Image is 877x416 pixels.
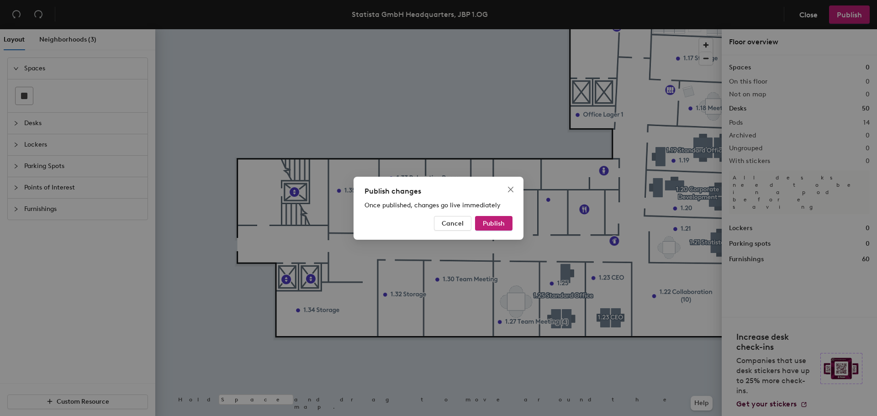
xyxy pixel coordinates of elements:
button: Publish [475,216,512,231]
button: Close [503,182,518,197]
span: Once published, changes go live immediately [365,201,501,209]
span: Cancel [442,219,464,227]
span: Close [503,186,518,193]
button: Cancel [434,216,471,231]
span: Publish [483,219,505,227]
div: Publish changes [365,186,512,197]
span: close [507,186,514,193]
